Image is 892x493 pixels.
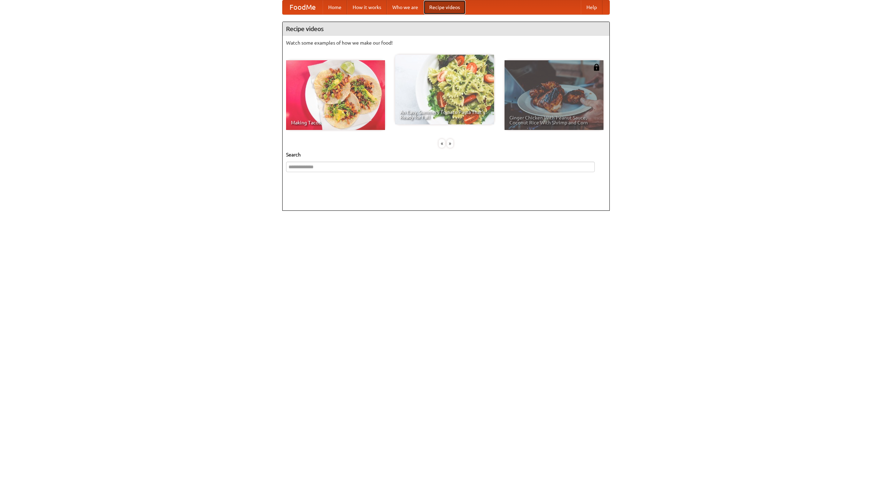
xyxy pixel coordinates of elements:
span: An Easy, Summery Tomato Pasta That's Ready for Fall [400,110,489,120]
a: Home [323,0,347,14]
a: FoodMe [283,0,323,14]
a: How it works [347,0,387,14]
a: An Easy, Summery Tomato Pasta That's Ready for Fall [395,55,494,124]
a: Recipe videos [424,0,466,14]
a: Making Tacos [286,60,385,130]
img: 483408.png [593,64,600,71]
div: « [439,139,445,148]
h4: Recipe videos [283,22,609,36]
h5: Search [286,151,606,158]
a: Who we are [387,0,424,14]
div: » [447,139,453,148]
span: Making Tacos [291,120,380,125]
a: Help [581,0,602,14]
p: Watch some examples of how we make our food! [286,39,606,46]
